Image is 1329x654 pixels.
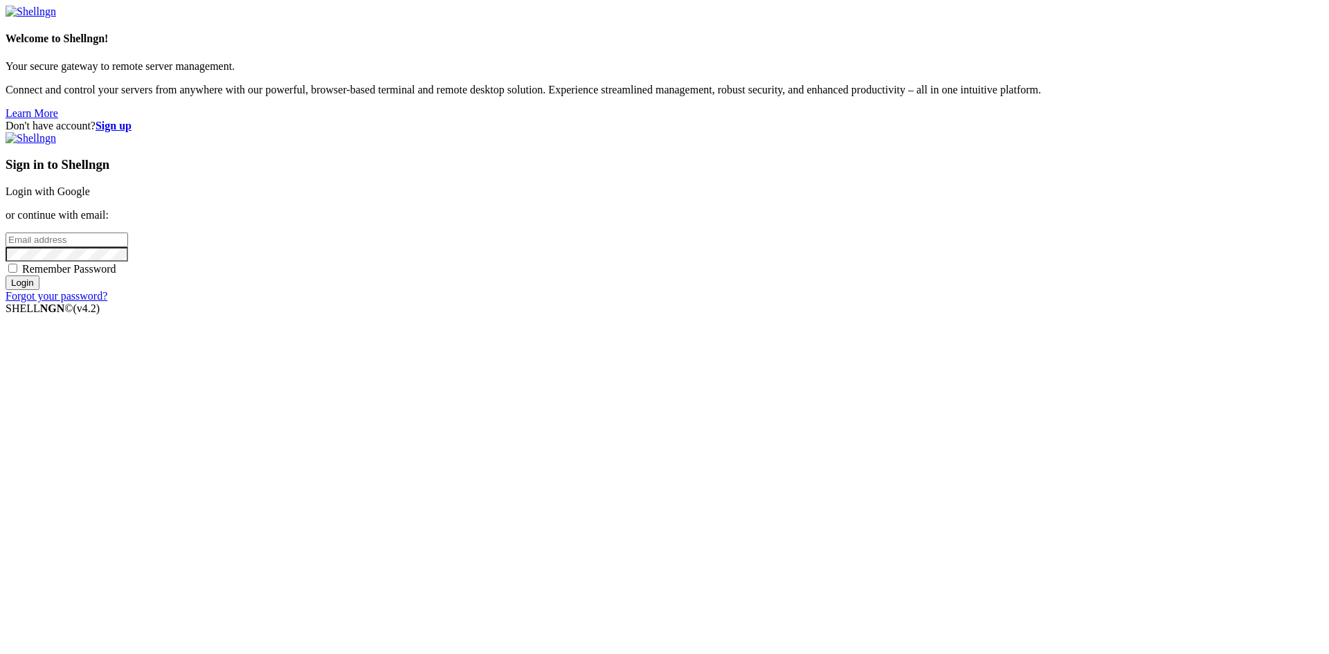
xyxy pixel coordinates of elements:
span: SHELL © [6,302,100,314]
div: Don't have account? [6,120,1323,132]
span: Remember Password [22,263,116,275]
b: NGN [40,302,65,314]
a: Learn More [6,107,58,119]
input: Remember Password [8,264,17,273]
p: Your secure gateway to remote server management. [6,60,1323,73]
span: 4.2.0 [73,302,100,314]
input: Email address [6,233,128,247]
a: Forgot your password? [6,290,107,302]
a: Sign up [96,120,132,131]
input: Login [6,275,39,290]
p: Connect and control your servers from anywhere with our powerful, browser-based terminal and remo... [6,84,1323,96]
img: Shellngn [6,132,56,145]
h3: Sign in to Shellngn [6,157,1323,172]
img: Shellngn [6,6,56,18]
h4: Welcome to Shellngn! [6,33,1323,45]
p: or continue with email: [6,209,1323,221]
a: Login with Google [6,185,90,197]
